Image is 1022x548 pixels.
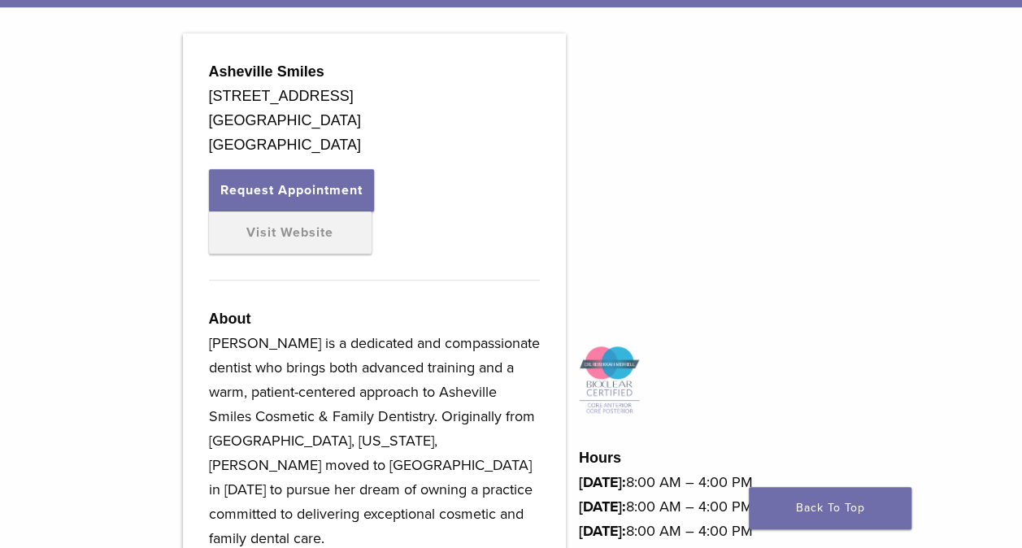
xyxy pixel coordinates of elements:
img: Icon [579,346,640,415]
div: [GEOGRAPHIC_DATA] [GEOGRAPHIC_DATA] [209,108,540,157]
button: Request Appointment [209,169,374,211]
strong: About [209,311,251,327]
a: Visit Website [209,211,372,254]
strong: [DATE]: [579,473,626,491]
div: [STREET_ADDRESS] [209,84,540,108]
strong: Asheville Smiles [209,63,324,80]
strong: Hours [579,450,621,466]
a: Back To Top [749,487,911,529]
strong: [DATE]: [579,522,626,540]
strong: [DATE]: [579,498,626,515]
